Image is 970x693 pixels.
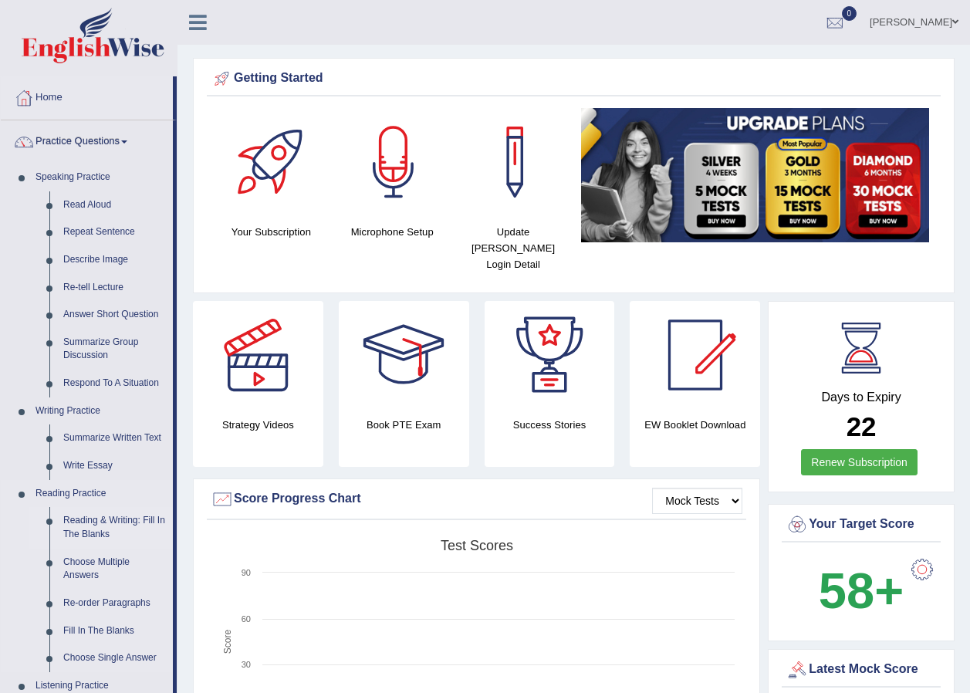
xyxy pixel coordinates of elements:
[786,658,937,681] div: Latest Mock Score
[56,274,173,302] a: Re-tell Lecture
[842,6,857,21] span: 0
[485,417,615,433] h4: Success Stories
[819,563,904,619] b: 58+
[218,224,324,240] h4: Your Subscription
[29,480,173,508] a: Reading Practice
[630,417,760,433] h4: EW Booklet Download
[339,417,469,433] h4: Book PTE Exam
[242,568,251,577] text: 90
[56,329,173,370] a: Summarize Group Discussion
[242,614,251,624] text: 60
[211,488,742,511] div: Score Progress Chart
[56,370,173,397] a: Respond To A Situation
[441,538,513,553] tspan: Test scores
[29,164,173,191] a: Speaking Practice
[56,218,173,246] a: Repeat Sentence
[211,67,937,90] div: Getting Started
[222,630,233,654] tspan: Score
[29,397,173,425] a: Writing Practice
[786,390,937,404] h4: Days to Expiry
[461,224,566,272] h4: Update [PERSON_NAME] Login Detail
[56,452,173,480] a: Write Essay
[581,108,929,242] img: small5.jpg
[1,76,173,115] a: Home
[56,590,173,617] a: Re-order Paragraphs
[847,411,877,441] b: 22
[801,449,918,475] a: Renew Subscription
[56,617,173,645] a: Fill In The Blanks
[56,424,173,452] a: Summarize Written Text
[193,417,323,433] h4: Strategy Videos
[56,507,173,548] a: Reading & Writing: Fill In The Blanks
[786,513,937,536] div: Your Target Score
[56,191,173,219] a: Read Aloud
[1,120,173,159] a: Practice Questions
[56,644,173,672] a: Choose Single Answer
[56,301,173,329] a: Answer Short Question
[340,224,445,240] h4: Microphone Setup
[242,660,251,669] text: 30
[56,549,173,590] a: Choose Multiple Answers
[56,246,173,274] a: Describe Image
